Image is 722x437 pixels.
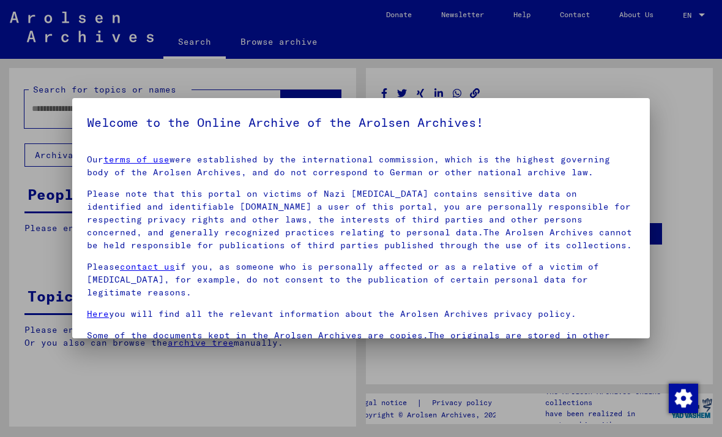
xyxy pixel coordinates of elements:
a: Here [87,308,109,319]
p: Some of the documents kept in the Arolsen Archives are copies.The originals are stored in other a... [87,329,635,368]
a: terms of use [103,154,169,165]
p: Please note that this portal on victims of Nazi [MEDICAL_DATA] contains sensitive data on identif... [87,188,635,252]
div: Change consent [668,383,698,412]
p: Our were established by the international commission, which is the highest governing body of the ... [87,153,635,179]
p: Please if you, as someone who is personally affected or as a relative of a victim of [MEDICAL_DAT... [87,260,635,299]
a: contact us [120,261,175,272]
img: Change consent [669,384,698,413]
h5: Welcome to the Online Archive of the Arolsen Archives! [87,113,635,132]
p: you will find all the relevant information about the Arolsen Archives privacy policy. [87,308,635,321]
